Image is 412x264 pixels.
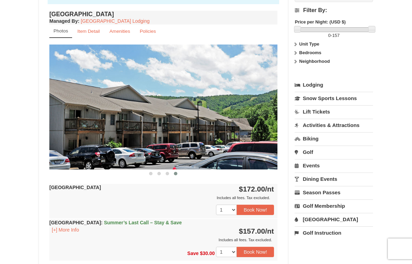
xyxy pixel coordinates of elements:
[49,226,81,234] button: [+] More Info
[49,220,182,225] strong: [GEOGRAPHIC_DATA]
[295,186,373,199] a: Season Passes
[101,220,103,225] span: :
[73,25,104,38] a: Item Detail
[332,33,340,38] span: 157
[49,11,277,18] h4: [GEOGRAPHIC_DATA]
[237,205,274,215] button: Book Now!
[49,236,274,243] div: Includes all fees. Tax excluded.
[81,18,149,24] a: [GEOGRAPHIC_DATA] Lodging
[295,105,373,118] a: Lift Tickets
[295,119,373,131] a: Activities & Attractions
[295,32,373,39] label: -
[299,50,321,55] strong: Bedrooms
[140,29,156,34] small: Policies
[295,173,373,185] a: Dining Events
[104,220,182,225] span: Summer’s Last Call – Stay & Save
[187,251,199,256] span: Save
[295,213,373,226] a: [GEOGRAPHIC_DATA]
[109,29,130,34] small: Amenities
[265,185,274,193] span: /nt
[295,7,373,13] h4: Filter By:
[295,159,373,172] a: Events
[299,59,330,64] strong: Neighborhood
[49,18,79,24] strong: :
[295,92,373,105] a: Snow Sports Lessons
[295,132,373,145] a: Biking
[49,185,101,190] strong: [GEOGRAPHIC_DATA]
[295,199,373,212] a: Golf Membership
[295,146,373,158] a: Golf
[265,227,274,235] span: /nt
[49,18,78,24] span: Managed By
[53,28,68,33] small: Photos
[295,226,373,239] a: Golf Instruction
[237,247,274,257] button: Book Now!
[135,25,160,38] a: Policies
[328,33,331,38] span: 0
[49,25,72,38] a: Photos
[105,25,135,38] a: Amenities
[200,251,215,256] span: $30.00
[77,29,100,34] small: Item Detail
[239,227,265,235] span: $157.00
[239,185,274,193] strong: $172.00
[49,45,277,169] img: 18876286-40-c42fb63f.jpg
[299,41,319,47] strong: Unit Type
[295,79,373,91] a: Lodging
[49,194,274,201] div: Includes all fees. Tax excluded.
[295,19,345,25] strong: Price per Night: (USD $)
